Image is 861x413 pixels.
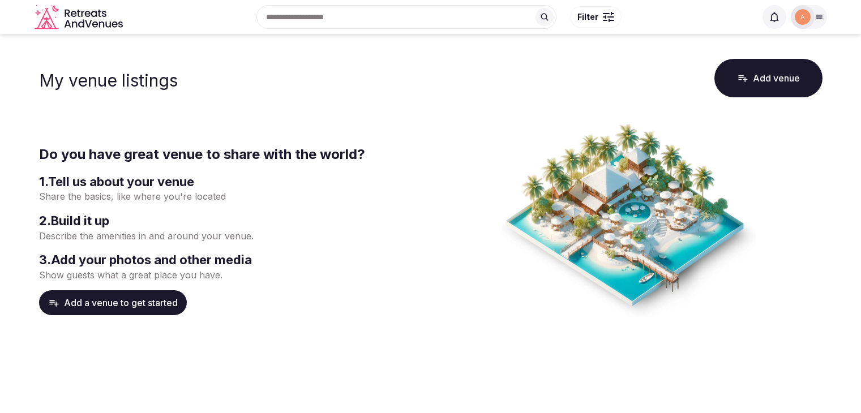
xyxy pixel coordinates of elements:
[39,190,426,203] p: Share the basics, like where you're located
[35,5,125,30] a: Visit the homepage
[577,11,598,23] span: Filter
[39,269,426,281] p: Show guests what a great place you have.
[39,145,426,164] h2: Do you have great venue to share with the world?
[570,6,622,28] button: Filter
[795,9,811,25] img: a.tran
[39,70,178,91] h1: My venue listings
[39,173,426,191] h3: 1 . Tell us about your venue
[39,251,426,269] h3: 3 . Add your photos and other media
[39,290,187,315] button: Add a venue to get started
[502,122,756,317] img: Create venue
[714,59,823,97] button: Add venue
[39,212,426,230] h3: 2 . Build it up
[35,5,125,30] svg: Retreats and Venues company logo
[39,230,426,242] p: Describe the amenities in and around your venue.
